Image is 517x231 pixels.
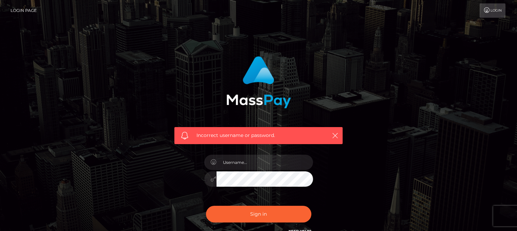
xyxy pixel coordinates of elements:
a: Login Page [11,3,37,18]
input: Username... [217,155,313,170]
span: Incorrect username or password. [196,132,321,139]
img: MassPay Login [226,56,291,108]
button: Sign in [206,206,311,222]
a: Login [480,3,505,18]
